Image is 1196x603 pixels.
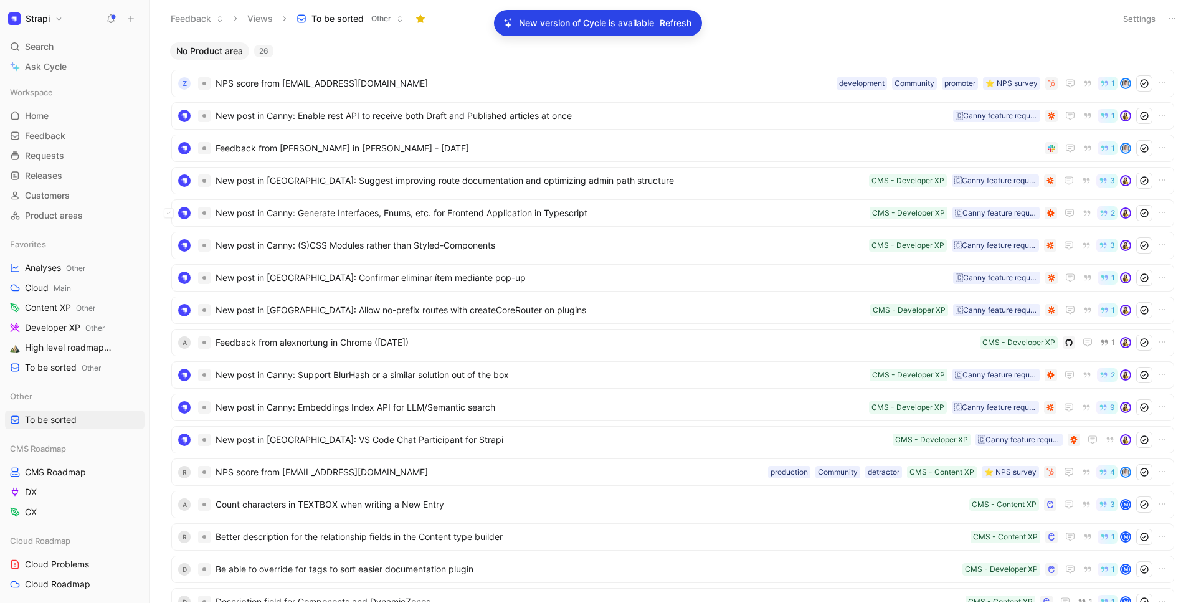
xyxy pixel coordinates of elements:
button: 2 [1097,206,1118,220]
div: 🇨Canny feature request [954,401,1037,414]
div: 🇨Canny feature request [954,174,1037,187]
span: New post in [GEOGRAPHIC_DATA]: VS Code Chat Participant for Strapi [216,432,888,447]
a: To be sortedOther [5,358,145,377]
button: StrapiStrapi [5,10,66,27]
img: Strapi [8,12,21,25]
div: promoter [944,77,975,90]
button: 4 [1096,465,1118,479]
span: NPS score from [EMAIL_ADDRESS][DOMAIN_NAME] [216,76,832,91]
div: CMS - Developer XP [871,174,944,187]
div: detractor [868,466,899,478]
div: 26 [254,45,273,57]
a: logoNew post in Canny: (S)CSS Modules rather than Styled-Components🇨Canny feature requestCMS - De... [171,232,1174,259]
span: 1 [1111,80,1115,87]
img: avatar [1121,79,1130,88]
a: logoNew post in Canny: Generate Interfaces, Enums, etc. for Frontend Application in Typescript🇨Ca... [171,199,1174,227]
img: avatar [1121,468,1130,477]
span: Refresh [660,16,691,31]
span: Home [25,110,49,122]
a: CMS Roadmap [5,463,145,482]
a: Requests [5,146,145,165]
div: CMS - Developer XP [871,401,944,414]
div: Community [818,466,858,478]
div: CMS Roadmap [5,439,145,458]
span: Favorites [10,238,46,250]
div: Favorites [5,235,145,254]
button: 1 [1098,563,1118,576]
span: Analyses [25,262,85,275]
div: 🇨Canny feature request [955,369,1037,381]
div: ⭐️ NPS survey [984,466,1037,478]
div: production [771,466,808,478]
button: 1 [1098,109,1118,123]
img: avatar [1121,209,1130,217]
span: New post in [GEOGRAPHIC_DATA]: Allow no-prefix routes with createCoreRouter on plugins [216,303,865,318]
button: 3 [1096,174,1118,188]
div: Workspace [5,83,145,102]
button: 1 [1098,303,1118,317]
img: logo [178,174,191,187]
span: CX [25,506,37,518]
a: Customers [5,186,145,205]
span: Count characters in TEXTBOX when writing a New Entry [216,497,964,512]
button: Views [242,9,278,28]
button: 3 [1096,498,1118,511]
div: CMS - Developer XP [873,304,946,316]
div: CMS - Developer XP [965,563,1038,576]
div: CMS RoadmapCMS RoadmapDXCX [5,439,145,521]
span: CMS Roadmap [10,442,66,455]
img: avatar [1121,306,1130,315]
button: 1 [1098,271,1118,285]
span: Other [76,303,95,313]
span: 9 [1110,404,1115,411]
div: Community [895,77,934,90]
span: DX [25,486,37,498]
span: Product areas [25,209,83,222]
div: 🇨Canny feature request [955,207,1037,219]
span: 3 [1110,501,1115,508]
span: 3 [1110,242,1115,249]
div: ⭐️ NPS survey [985,77,1038,90]
span: Other [82,363,101,373]
a: logoNew post in Canny: Enable rest API to receive both Draft and Published articles at once🇨Canny... [171,102,1174,130]
span: Content XP [25,301,95,315]
span: 1 [1111,306,1115,314]
span: To be sorted [25,414,77,426]
a: logoNew post in Canny: Embeddings Index API for LLM/Semantic search🇨Canny feature requestCMS - De... [171,394,1174,421]
a: ZNPS score from [EMAIL_ADDRESS][DOMAIN_NAME]⭐️ NPS surveypromoterCommunitydevelopment1avatar [171,70,1174,97]
div: CMS - Developer XP [895,434,968,446]
a: Cloud Roadmap [5,575,145,594]
p: New version of Cycle is available [519,16,654,31]
span: Cloud Roadmap [25,578,90,591]
a: RNPS score from [EMAIL_ADDRESS][DOMAIN_NAME]⭐️ NPS surveyCMS - Content XPdetractorCommunityproduc... [171,458,1174,486]
div: a [178,498,191,511]
span: Search [25,39,54,54]
img: logo [178,110,191,122]
img: avatar [1121,371,1130,379]
img: avatar [1121,435,1130,444]
span: New post in Canny: (S)CSS Modules rather than Styled-Components [216,238,864,253]
span: 4 [1110,468,1115,476]
a: aCount characters in TEXTBOX when writing a New EntryCMS - Content XP3M [171,491,1174,518]
img: logo [178,304,191,316]
div: 🇨Canny feature request [978,434,1060,446]
span: Cloud [25,282,71,295]
span: Other [10,390,32,402]
div: D [178,563,191,576]
div: Search [5,37,145,56]
img: avatar [1121,403,1130,412]
a: Feedback [5,126,145,145]
img: avatar [1121,241,1130,250]
a: To be sorted [5,411,145,429]
span: Feedback from [PERSON_NAME] in [PERSON_NAME] - [DATE] [216,141,1040,156]
span: 1 [1111,533,1115,541]
button: 1 [1098,141,1118,155]
button: 1 [1098,530,1118,544]
span: 2 [1111,371,1115,379]
a: logoNew post in Canny: Support BlurHash or a similar solution out of the box🇨Canny feature reques... [171,361,1174,389]
span: Workspace [10,86,53,98]
div: R [178,531,191,543]
img: ⛰️ [10,343,20,353]
span: No Product area [176,45,243,57]
span: New post in Canny: Enable rest API to receive both Draft and Published articles at once [216,108,948,123]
